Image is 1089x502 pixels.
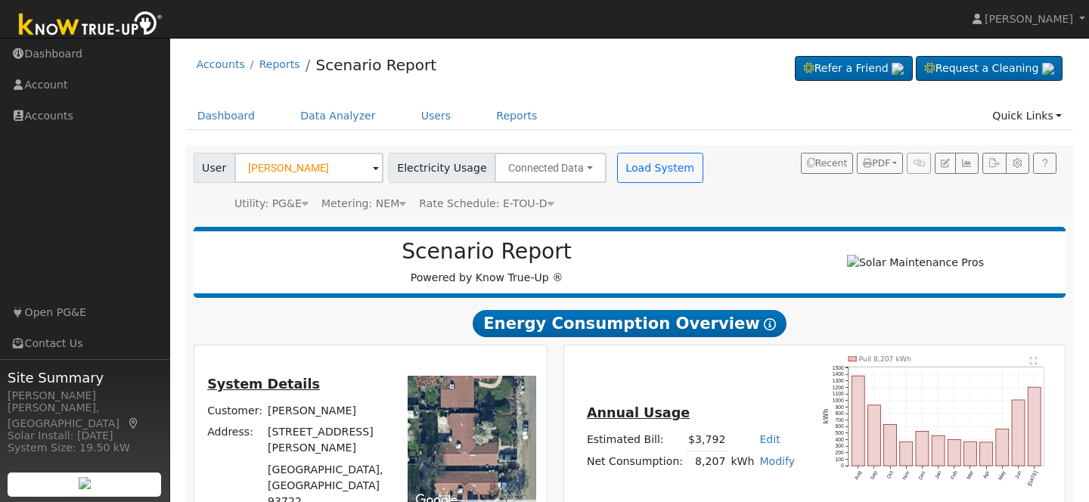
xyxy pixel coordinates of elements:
img: retrieve [79,477,91,489]
span: Site Summary [8,367,162,388]
text: 100 [835,457,844,462]
td: [STREET_ADDRESS][PERSON_NAME] [265,422,392,459]
button: Settings [1006,153,1029,174]
text: 300 [835,444,844,449]
div: System Size: 19.50 kW [8,440,162,456]
div: Solar Install: [DATE] [8,428,162,444]
div: [PERSON_NAME] [8,388,162,404]
rect: onclick="" [964,442,977,466]
u: Annual Usage [587,405,690,420]
a: Request a Cleaning [916,56,1063,82]
button: Connected Data [495,153,607,183]
span: PDF [863,158,890,169]
rect: onclick="" [884,425,897,466]
td: kWh [728,451,757,473]
text: 800 [835,411,844,416]
text: 700 [835,417,844,423]
text: 1300 [833,378,844,383]
text: 1400 [833,372,844,377]
text: 900 [835,404,844,410]
rect: onclick="" [980,442,993,466]
span: User [194,153,235,183]
td: Net Consumption: [584,451,685,473]
rect: onclick="" [916,432,929,466]
a: Map [127,417,141,429]
a: Accounts [197,58,245,70]
a: Refer a Friend [795,56,913,82]
div: Metering: NEM [321,196,406,212]
a: Help Link [1033,153,1056,174]
h2: Scenario Report [209,239,765,265]
a: Dashboard [186,102,267,130]
div: Utility: PG&E [234,196,309,212]
text: kWh [822,409,830,424]
span: Alias: E1 [419,197,554,209]
td: Estimated Bill: [584,429,685,451]
span: [PERSON_NAME] [985,13,1073,25]
text: Jan [934,470,942,480]
button: PDF [857,153,903,174]
rect: onclick="" [867,405,880,466]
img: retrieve [892,63,904,75]
text: [DATE] [1027,470,1039,488]
button: Multi-Series Graph [955,153,979,174]
td: $3,792 [686,429,728,451]
text: 200 [835,450,844,455]
rect: onclick="" [996,429,1009,466]
img: Know True-Up [11,8,170,42]
td: [PERSON_NAME] [265,401,392,422]
a: Quick Links [981,102,1073,130]
text: Pull 8,207 kWh [859,355,911,363]
button: Export Interval Data [982,153,1006,174]
text: 500 [835,430,844,435]
rect: onclick="" [852,376,864,466]
text: Mar [966,469,975,480]
a: Scenario Report [315,56,436,74]
img: Solar Maintenance Pros [847,255,984,271]
td: Address: [205,422,265,459]
a: Users [410,102,463,130]
button: Recent [801,153,854,174]
text: Nov [901,469,911,480]
text: 1500 [833,365,844,370]
rect: onclick="" [1012,400,1025,466]
rect: onclick="" [932,435,945,466]
text: 0 [841,463,844,468]
text: Apr [982,469,991,480]
text:  [1030,356,1038,365]
text: 400 [835,437,844,442]
a: Modify [759,455,795,467]
td: 8,207 [686,451,728,473]
span: Electricity Usage [389,153,495,183]
a: Edit [759,433,780,445]
div: [PERSON_NAME], [GEOGRAPHIC_DATA] [8,400,162,432]
text: May [997,469,1007,482]
text: Oct [886,470,894,480]
div: Powered by Know True-Up ® [201,239,773,286]
button: Load System [617,153,703,183]
text: 600 [835,424,844,429]
button: Edit User [935,153,956,174]
text: 1100 [833,391,844,396]
text: Aug [853,470,862,482]
text: Feb [950,470,958,481]
span: Energy Consumption Overview [473,310,786,337]
a: Reports [259,58,300,70]
rect: onclick="" [948,440,960,466]
text: 1200 [833,385,844,390]
text: Dec [917,469,926,480]
text: Sep [869,470,878,482]
a: Data Analyzer [289,102,387,130]
a: Reports [485,102,548,130]
rect: onclick="" [900,442,913,466]
text: Jun [1014,470,1022,480]
rect: onclick="" [1028,387,1041,466]
td: Customer: [205,401,265,422]
input: Select a User [234,153,383,183]
i: Show Help [764,318,776,330]
img: retrieve [1042,63,1054,75]
text: 1000 [833,398,844,403]
u: System Details [207,376,320,392]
